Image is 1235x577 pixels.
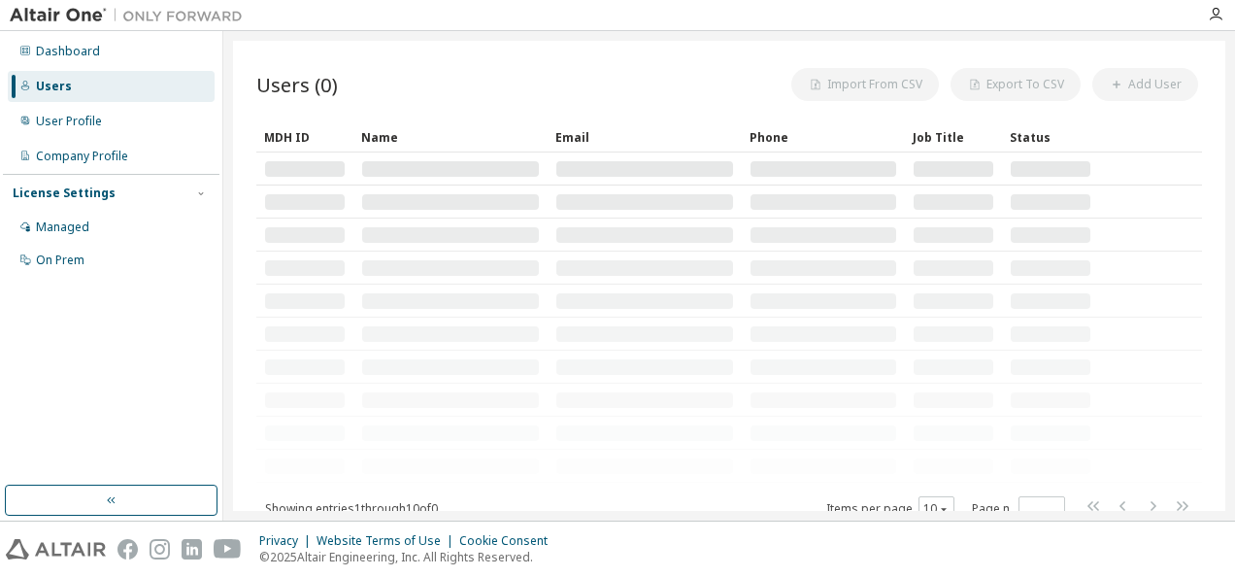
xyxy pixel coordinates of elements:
div: Privacy [259,533,317,549]
button: Import From CSV [791,68,939,101]
div: Name [361,121,540,153]
div: Managed [36,220,89,235]
img: youtube.svg [214,539,242,560]
button: 10 [923,501,950,517]
img: facebook.svg [117,539,138,560]
div: Dashboard [36,44,100,59]
div: Company Profile [36,149,128,164]
span: Showing entries 1 through 10 of 0 [265,500,438,517]
div: License Settings [13,186,116,201]
div: Users [36,79,72,94]
img: altair_logo.svg [6,539,106,560]
div: Cookie Consent [459,533,559,549]
span: Page n. [972,496,1065,522]
div: Status [1010,121,1091,153]
span: Users (0) [256,71,338,98]
div: Phone [750,121,897,153]
img: Altair One [10,6,252,25]
div: Website Terms of Use [317,533,459,549]
button: Add User [1092,68,1198,101]
p: © 2025 Altair Engineering, Inc. All Rights Reserved. [259,549,559,565]
div: On Prem [36,253,84,268]
div: Email [555,121,734,153]
img: instagram.svg [150,539,170,560]
div: Job Title [913,121,994,153]
div: MDH ID [264,121,346,153]
button: Export To CSV [951,68,1081,101]
span: Items per page [826,496,954,522]
div: User Profile [36,114,102,129]
img: linkedin.svg [182,539,202,560]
